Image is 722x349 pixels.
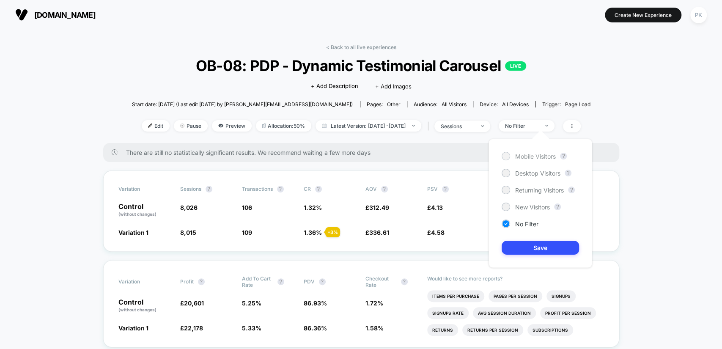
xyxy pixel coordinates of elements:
span: Variation [118,275,165,288]
span: Transactions [242,186,273,192]
div: + 3 % [325,227,340,237]
span: 109 [242,229,252,236]
p: LIVE [505,61,526,71]
span: 1.72 % [365,300,383,307]
div: Audience: [414,101,467,107]
div: Trigger: [542,101,590,107]
span: PDV [304,278,315,285]
span: 22,178 [184,324,203,332]
li: Pages Per Session [489,290,542,302]
button: ? [560,153,567,159]
span: OB-08: PDP - Dynamic Testimonial Carousel [155,57,567,74]
button: PK [688,6,709,24]
li: Returns Per Session [462,324,523,336]
span: Variation 1 [118,324,148,332]
button: ? [565,170,571,176]
span: (without changes) [118,212,156,217]
button: ? [277,186,284,192]
button: ? [277,278,284,285]
span: Add To Cart Rate [242,275,273,288]
button: ? [198,278,205,285]
span: No Filter [515,220,538,228]
div: sessions [441,123,475,129]
span: Desktop Visitors [515,170,560,177]
span: £ [180,300,204,307]
li: Avg Session Duration [473,307,536,319]
p: Control [118,299,172,313]
span: Page Load [565,101,590,107]
a: < Back to all live experiences [326,44,396,50]
span: 5.33 % [242,324,261,332]
button: Save [502,241,579,255]
span: £ [427,229,445,236]
span: Checkout Rate [365,275,397,288]
span: all devices [502,101,529,107]
p: Control [118,203,172,217]
img: Visually logo [15,8,28,21]
span: £ [365,204,389,211]
img: edit [148,124,152,128]
span: PSV [427,186,438,192]
img: end [545,125,548,126]
span: There are still no statistically significant results. We recommend waiting a few more days [126,149,602,156]
li: Subscriptions [527,324,573,336]
span: 336.61 [369,229,389,236]
span: 86.93 % [304,300,327,307]
span: 4.58 [431,229,445,236]
div: Pages: [367,101,401,107]
span: 8,026 [180,204,198,211]
li: Items Per Purchase [427,290,484,302]
div: No Filter [505,123,539,129]
span: Latest Version: [DATE] - [DATE] [316,120,421,132]
button: ? [442,186,449,192]
span: Start date: [DATE] (Last edit [DATE] by [PERSON_NAME][EMAIL_ADDRESS][DOMAIN_NAME]) [132,101,353,107]
span: Variation 1 [118,229,148,236]
button: [DOMAIN_NAME] [13,8,98,22]
span: [DOMAIN_NAME] [34,11,96,19]
span: 20,601 [184,300,204,307]
span: 8,015 [180,229,196,236]
span: + Add Images [375,83,412,90]
p: Would like to see more reports? [427,275,604,282]
button: ? [554,203,561,210]
span: All Visitors [442,101,467,107]
img: rebalance [262,124,266,128]
li: Profit Per Session [540,307,596,319]
span: 86.36 % [304,324,327,332]
li: Signups [546,290,576,302]
span: CR [304,186,311,192]
span: 312.49 [369,204,389,211]
span: New Visitors [515,203,550,211]
span: Allocation: 50% [256,120,311,132]
img: calendar [322,124,327,128]
span: Sessions [180,186,201,192]
span: Pause [174,120,208,132]
li: Returns [427,324,458,336]
li: Signups Rate [427,307,469,319]
button: ? [381,186,388,192]
button: Create New Experience [605,8,681,22]
span: Edit [142,120,170,132]
span: (without changes) [118,307,156,312]
span: + Add Description [311,82,358,91]
span: £ [180,324,203,332]
button: ? [319,278,326,285]
button: ? [568,187,575,193]
span: AOV [365,186,377,192]
span: £ [365,229,389,236]
span: Mobile Visitors [515,153,556,160]
span: 1.36 % [304,229,322,236]
span: 4.13 [431,204,443,211]
span: Device: [473,101,535,107]
button: ? [401,278,408,285]
span: £ [427,204,443,211]
img: end [180,124,184,128]
button: ? [315,186,322,192]
span: other [387,101,401,107]
span: 1.32 % [304,204,322,211]
span: Variation [118,186,165,192]
span: 5.25 % [242,300,261,307]
button: ? [206,186,212,192]
div: PK [690,7,707,23]
img: end [481,125,484,127]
